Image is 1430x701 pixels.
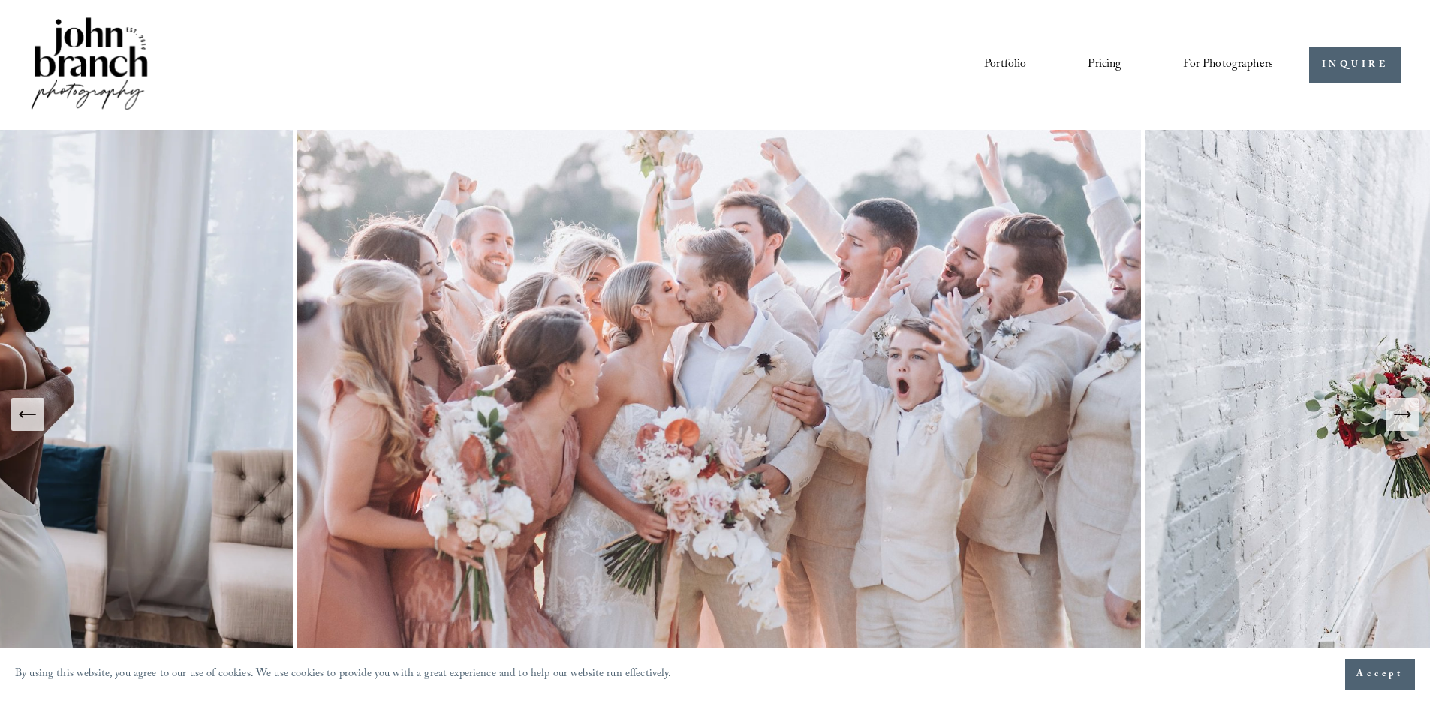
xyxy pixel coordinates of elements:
[293,130,1145,698] img: A wedding party celebrating outdoors, featuring a bride and groom kissing amidst cheering bridesm...
[1356,667,1404,682] span: Accept
[1088,52,1121,77] a: Pricing
[1309,47,1401,83] a: INQUIRE
[1386,398,1419,431] button: Next Slide
[1345,659,1415,690] button: Accept
[984,52,1026,77] a: Portfolio
[11,398,44,431] button: Previous Slide
[15,664,672,686] p: By using this website, you agree to our use of cookies. We use cookies to provide you with a grea...
[1183,52,1273,77] a: folder dropdown
[1183,53,1273,77] span: For Photographers
[29,14,150,116] img: John Branch IV Photography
